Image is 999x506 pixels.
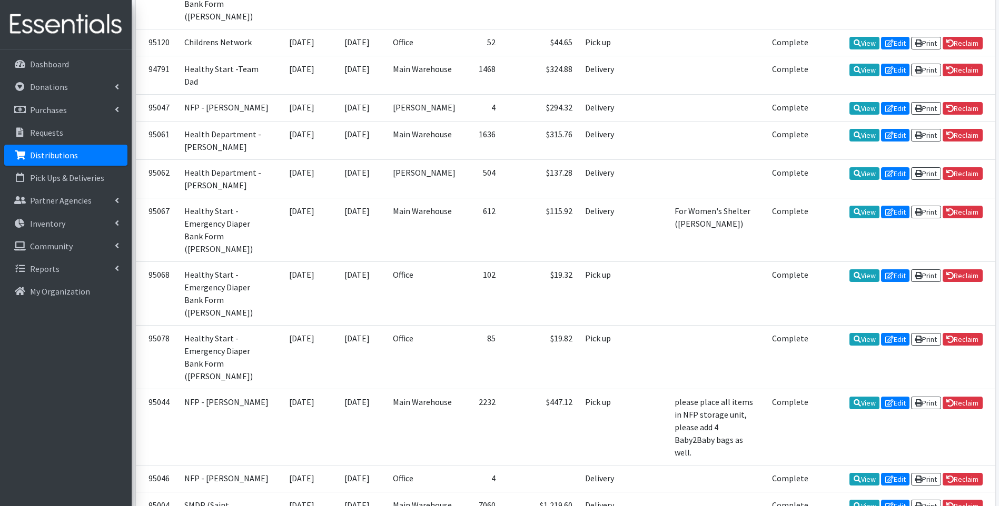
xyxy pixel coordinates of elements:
td: Healthy Start - Emergency Diaper Bank Form ([PERSON_NAME]) [178,325,275,389]
a: Reclaim [943,37,983,49]
td: $19.82 [502,325,579,389]
a: Print [911,333,941,346]
td: [DATE] [328,121,387,159]
td: Healthy Start -Team Dad [178,56,275,94]
td: 52 [462,29,502,56]
a: Pick Ups & Deliveries [4,167,127,188]
p: Reports [30,264,60,274]
a: Print [911,269,941,282]
a: Reclaim [943,129,983,141]
td: Complete [766,29,815,56]
td: [DATE] [275,94,328,121]
td: Office [387,29,462,56]
a: Print [911,397,941,409]
td: 95044 [136,389,178,465]
td: 95120 [136,29,178,56]
td: Pick up [579,261,622,325]
td: Pick up [579,325,622,389]
td: 95062 [136,159,178,198]
td: Health Department - [PERSON_NAME] [178,159,275,198]
td: [DATE] [275,121,328,159]
p: Requests [30,127,63,138]
td: $315.76 [502,121,579,159]
a: View [849,473,879,485]
a: Reclaim [943,64,983,76]
a: Reclaim [943,102,983,115]
a: Inventory [4,213,127,234]
td: $44.65 [502,29,579,56]
td: [DATE] [275,465,328,492]
a: Edit [881,269,909,282]
a: View [849,64,879,76]
td: [DATE] [275,261,328,325]
p: Inventory [30,218,65,229]
a: Edit [881,167,909,180]
td: 95078 [136,325,178,389]
td: Complete [766,389,815,465]
a: Partner Agencies [4,190,127,211]
p: My Organization [30,286,90,297]
a: Reclaim [943,473,983,485]
td: Complete [766,261,815,325]
p: Purchases [30,105,67,115]
p: Dashboard [30,59,69,69]
td: $137.28 [502,159,579,198]
td: 612 [462,198,502,261]
td: NFP - [PERSON_NAME] [178,94,275,121]
a: View [849,129,879,141]
td: [DATE] [275,56,328,94]
a: View [849,333,879,346]
td: Complete [766,198,815,261]
td: Health Department - [PERSON_NAME] [178,121,275,159]
a: Dashboard [4,54,127,75]
td: Delivery [579,198,622,261]
td: [DATE] [328,94,387,121]
td: [DATE] [275,29,328,56]
td: Complete [766,159,815,198]
a: Reclaim [943,206,983,218]
a: View [849,269,879,282]
td: $324.88 [502,56,579,94]
a: Community [4,236,127,257]
a: Print [911,167,941,180]
td: Office [387,325,462,389]
td: Office [387,465,462,492]
a: Requests [4,122,127,143]
td: Main Warehouse [387,121,462,159]
a: My Organization [4,281,127,302]
p: Distributions [30,150,78,160]
a: Purchases [4,99,127,120]
td: [DATE] [275,159,328,198]
td: 2232 [462,389,502,465]
td: [DATE] [328,325,387,389]
td: 4 [462,94,502,121]
a: Reclaim [943,397,983,409]
td: Healthy Start - Emergency Diaper Bank Form ([PERSON_NAME]) [178,198,275,261]
a: Distributions [4,145,127,166]
td: 102 [462,261,502,325]
td: Pick up [579,389,622,465]
td: 85 [462,325,502,389]
td: $447.12 [502,389,579,465]
a: Edit [881,397,909,409]
td: 95067 [136,198,178,261]
td: Complete [766,121,815,159]
td: Delivery [579,121,622,159]
td: Complete [766,94,815,121]
td: [PERSON_NAME] [387,159,462,198]
td: Childrens Network [178,29,275,56]
td: Delivery [579,159,622,198]
td: 95061 [136,121,178,159]
td: Healthy Start - Emergency Diaper Bank Form ([PERSON_NAME]) [178,261,275,325]
p: Community [30,241,73,251]
td: Complete [766,56,815,94]
td: Delivery [579,94,622,121]
td: $115.92 [502,198,579,261]
a: Print [911,37,941,49]
a: Edit [881,129,909,141]
td: Delivery [579,465,622,492]
a: Print [911,473,941,485]
td: For Women's Shelter ([PERSON_NAME]) [668,198,766,261]
td: 1468 [462,56,502,94]
td: [DATE] [328,56,387,94]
